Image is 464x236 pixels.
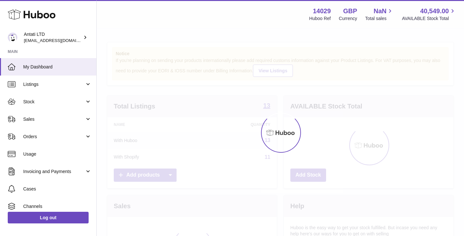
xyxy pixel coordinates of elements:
div: Currency [339,15,357,22]
span: Usage [23,151,92,157]
span: [EMAIL_ADDRESS][DOMAIN_NAME] [24,38,95,43]
span: AVAILABLE Stock Total [402,15,456,22]
span: Stock [23,99,85,105]
span: 40,549.00 [420,7,449,15]
img: toufic@antatiskin.com [8,33,17,42]
span: Sales [23,116,85,122]
a: Log out [8,212,89,223]
div: Huboo Ref [309,15,331,22]
a: 40,549.00 AVAILABLE Stock Total [402,7,456,22]
span: My Dashboard [23,64,92,70]
strong: 14029 [313,7,331,15]
a: NaN Total sales [365,7,394,22]
span: Invoicing and Payments [23,169,85,175]
span: NaN [373,7,386,15]
strong: GBP [343,7,357,15]
span: Total sales [365,15,394,22]
span: Orders [23,134,85,140]
span: Cases [23,186,92,192]
span: Listings [23,81,85,87]
span: Channels [23,203,92,210]
div: Antati LTD [24,31,82,44]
